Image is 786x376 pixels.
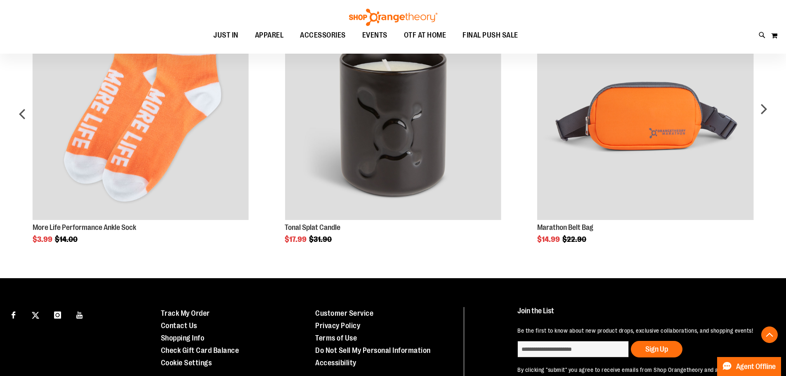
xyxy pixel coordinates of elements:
span: Agent Offline [736,363,776,371]
button: Back To Top [761,326,778,343]
span: EVENTS [362,26,387,45]
a: Contact Us [161,322,197,330]
a: Visit our Youtube page [73,307,87,322]
img: Product image for Tonal Splat Candle [285,4,501,220]
p: Be the first to know about new product drops, exclusive collaborations, and shopping events! [517,326,767,335]
button: Agent Offline [717,357,781,376]
a: Privacy Policy [315,322,360,330]
a: APPAREL [247,26,292,45]
a: Track My Order [161,309,210,317]
span: $22.90 [562,235,588,244]
a: Do Not Sell My Personal Information [315,346,431,355]
span: $31.90 [309,235,333,244]
span: OTF AT HOME [404,26,446,45]
a: Cookie Settings [161,359,212,367]
a: Check Gift Card Balance [161,346,239,355]
img: Shop Orangetheory [348,9,439,26]
span: $3.99 [33,235,54,244]
a: EVENTS [354,26,396,45]
a: Shopping Info [161,334,205,342]
span: $14.99 [537,235,561,244]
button: Sign Up [631,341,682,357]
a: Product Page Link [285,4,501,221]
input: enter email [517,341,629,357]
a: JUST IN [205,26,247,45]
a: Customer Service [315,309,373,317]
a: Terms of Use [315,334,357,342]
a: Accessibility [315,359,356,367]
a: Tonal Splat Candle [285,223,340,232]
span: FINAL PUSH SALE [463,26,518,45]
img: Product image for More Life Performance Ankle Sock [33,4,249,220]
a: Visit our Instagram page [50,307,65,322]
a: Product Page Link [33,4,249,221]
a: Marathon Belt Bag [537,223,593,232]
img: Marathon Belt Bag [537,4,753,220]
a: FINAL PUSH SALE [454,26,526,45]
img: Twitter [32,312,39,319]
a: Visit our X page [28,307,43,322]
a: OTF AT HOME [396,26,455,45]
span: ACCESSORIES [300,26,346,45]
span: APPAREL [255,26,284,45]
a: More Life Performance Ankle Sock [33,223,136,232]
a: ACCESSORIES [292,26,354,45]
a: Visit our Facebook page [6,307,21,322]
span: $14.00 [55,235,79,244]
a: Product Page Link [537,4,753,221]
span: $17.99 [285,235,308,244]
span: JUST IN [213,26,238,45]
h4: Join the List [517,307,767,322]
span: Sign Up [645,345,668,353]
